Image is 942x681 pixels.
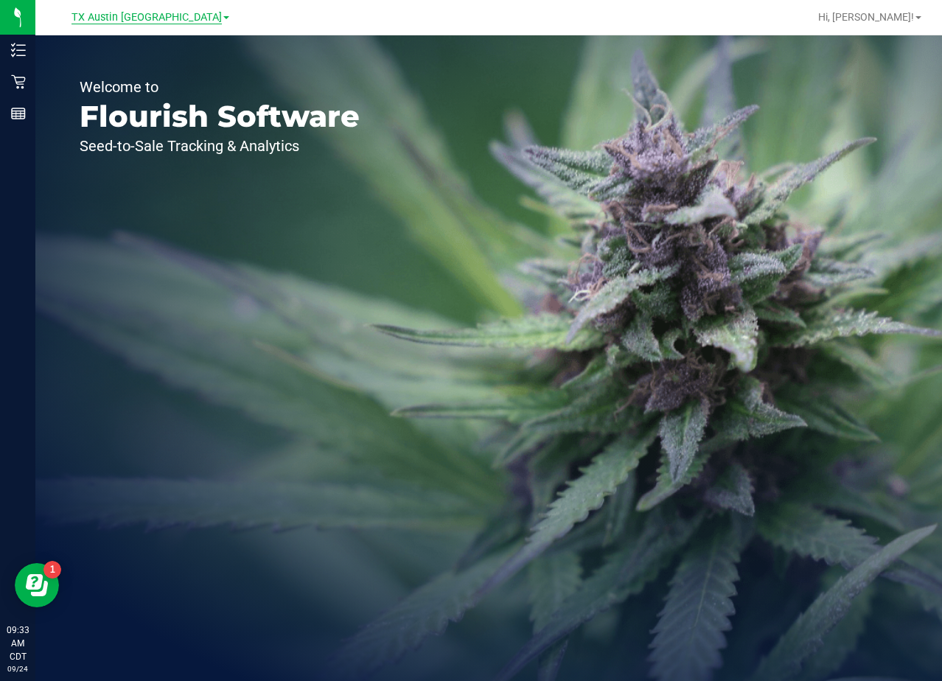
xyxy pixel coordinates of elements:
p: Welcome to [80,80,360,94]
span: Hi, [PERSON_NAME]! [818,11,914,23]
p: 09:33 AM CDT [7,624,29,663]
iframe: Resource center unread badge [43,561,61,579]
inline-svg: Inventory [11,43,26,57]
iframe: Resource center [15,563,59,607]
inline-svg: Reports [11,106,26,121]
span: TX Austin [GEOGRAPHIC_DATA] [71,11,222,24]
p: Flourish Software [80,102,360,131]
p: 09/24 [7,663,29,674]
inline-svg: Retail [11,74,26,89]
p: Seed-to-Sale Tracking & Analytics [80,139,360,153]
